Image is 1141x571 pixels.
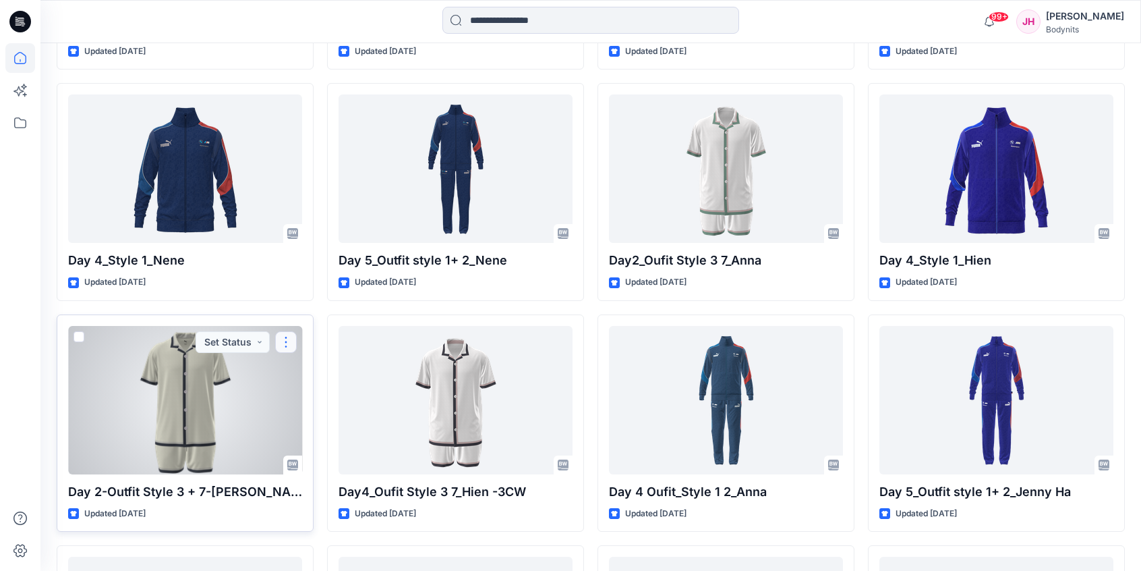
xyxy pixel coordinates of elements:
[355,45,416,59] p: Updated [DATE]
[84,507,146,521] p: Updated [DATE]
[609,251,843,270] p: Day2_Oufit Style 3 7_Anna
[1046,24,1124,34] div: Bodynits
[609,326,843,474] a: Day 4 Oufit_Style 1 2_Anna
[896,45,957,59] p: Updated [DATE]
[625,45,686,59] p: Updated [DATE]
[84,275,146,290] p: Updated [DATE]
[84,45,146,59] p: Updated [DATE]
[68,326,302,474] a: Day 2-Outfit Style 3 + 7-Jenny Ha-colorways
[989,11,1009,22] span: 99+
[355,275,416,290] p: Updated [DATE]
[339,483,573,501] p: Day4_Oufit Style 3 7_Hien -3CW
[609,483,843,501] p: Day 4 Oufit_Style 1 2_Anna
[879,251,1113,270] p: Day 4_Style 1_Hien
[339,251,573,270] p: Day 5_Outfit style 1+ 2_Nene
[68,483,302,501] p: Day 2-Outfit Style 3 + 7-[PERSON_NAME]-colorways
[609,94,843,243] a: Day2_Oufit Style 3 7_Anna
[68,251,302,270] p: Day 4_Style 1_Nene
[339,94,573,243] a: Day 5_Outfit style 1+ 2_Nene
[879,483,1113,501] p: Day 5_Outfit style 1+ 2_Jenny Ha
[896,507,957,521] p: Updated [DATE]
[1046,8,1124,24] div: [PERSON_NAME]
[339,326,573,474] a: Day4_Oufit Style 3 7_Hien -3CW
[1016,9,1041,34] div: JH
[625,275,686,290] p: Updated [DATE]
[896,275,957,290] p: Updated [DATE]
[879,326,1113,474] a: Day 5_Outfit style 1+ 2_Jenny Ha
[68,94,302,243] a: Day 4_Style 1_Nene
[879,94,1113,243] a: Day 4_Style 1_Hien
[625,507,686,521] p: Updated [DATE]
[355,507,416,521] p: Updated [DATE]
